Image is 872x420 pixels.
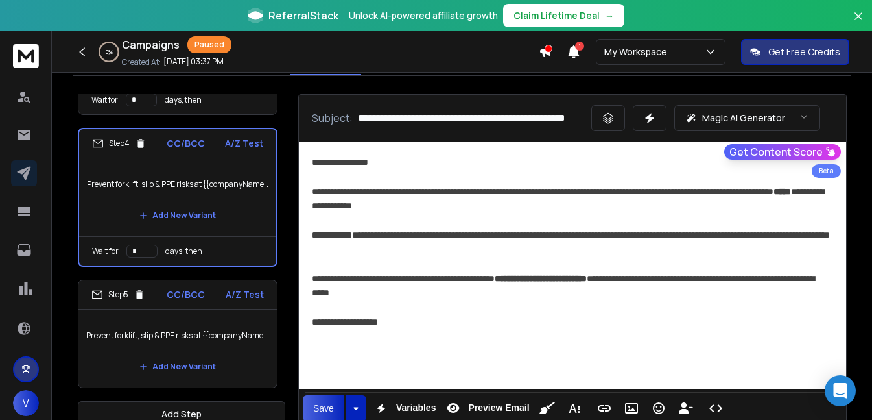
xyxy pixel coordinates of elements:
[187,36,231,53] div: Paused
[312,110,353,126] p: Subject:
[87,166,268,203] p: Prevent forklift, slip & PPE risks at {{companyName}}
[165,95,202,105] p: days, then
[394,402,439,414] span: Variables
[225,137,263,150] p: A/Z Test
[741,39,849,65] button: Get Free Credits
[605,9,614,22] span: →
[78,280,277,388] li: Step5CC/BCCA/Z TestPrevent forklift, slip & PPE risks at {{companyName}}Add New Variant
[92,246,119,256] p: Wait for
[503,4,624,27] button: Claim Lifetime Deal→
[768,45,840,58] p: Get Free Credits
[724,144,841,160] button: Get Content Score
[167,137,205,150] p: CC/BCC
[106,48,113,56] p: 0 %
[575,42,584,51] span: 1
[812,164,841,178] div: Beta
[86,317,269,354] p: Prevent forklift, slip & PPE risks at {{companyName}}
[674,105,820,131] button: Magic AI Generator
[604,45,672,58] p: My Workspace
[122,57,161,68] p: Created At:
[78,128,277,267] li: Step4CC/BCCA/Z TestPrevent forklift, slip & PPE risks at {{companyName}}Add New VariantWait forda...
[13,390,39,416] button: V
[226,288,264,301] p: A/Z Test
[465,402,532,414] span: Preview Email
[268,8,338,23] span: ReferralStack
[349,9,498,22] p: Unlock AI-powered affiliate growth
[91,289,145,301] div: Step 5
[122,37,180,53] h1: Campaigns
[825,375,856,406] div: Open Intercom Messenger
[167,288,205,301] p: CC/BCC
[129,354,226,380] button: Add New Variant
[163,56,224,67] p: [DATE] 03:37 PM
[165,246,202,256] p: days, then
[702,112,785,125] p: Magic AI Generator
[92,138,147,149] div: Step 4
[850,8,867,39] button: Close banner
[91,95,118,105] p: Wait for
[129,203,226,229] button: Add New Variant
